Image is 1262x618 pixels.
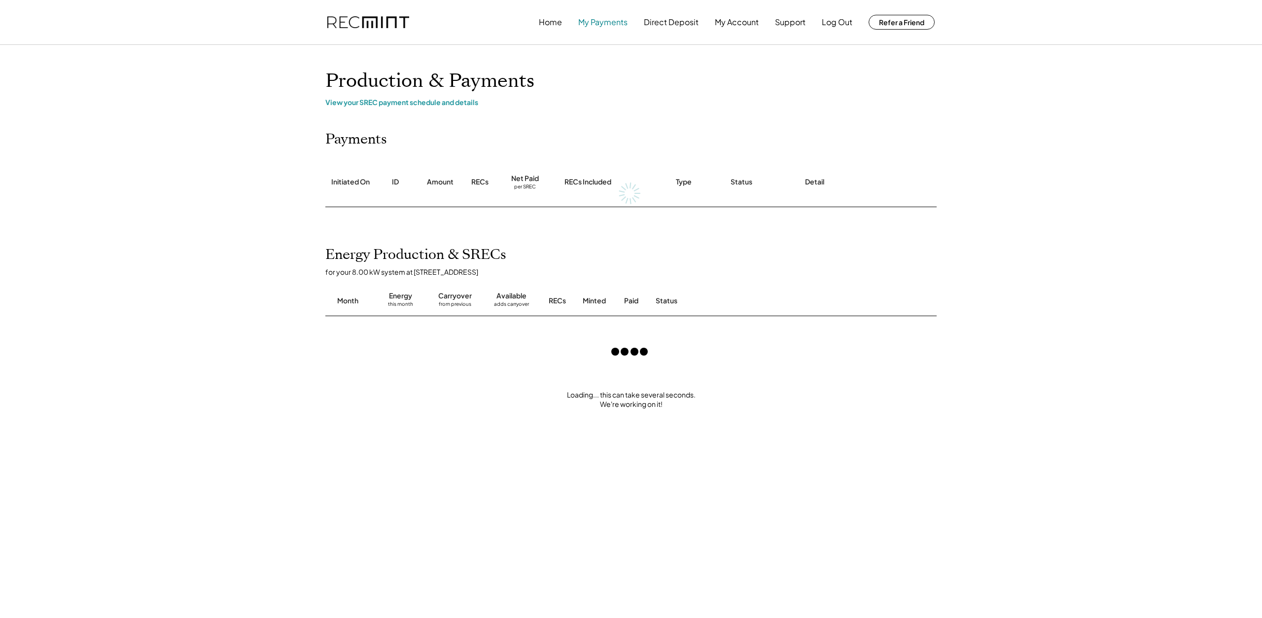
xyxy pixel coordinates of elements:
div: Initiated On [331,177,370,187]
div: adds carryover [494,301,529,311]
img: recmint-logotype%403x.png [327,16,409,29]
div: Status [656,296,823,306]
div: View your SREC payment schedule and details [325,98,937,107]
div: ID [392,177,399,187]
div: this month [388,301,413,311]
div: Detail [805,177,824,187]
div: Energy [389,291,412,301]
button: My Payments [578,12,628,32]
div: RECs Included [564,177,611,187]
button: Direct Deposit [644,12,699,32]
div: Month [337,296,358,306]
h2: Energy Production & SRECs [325,247,506,263]
button: Support [775,12,806,32]
button: Log Out [822,12,852,32]
button: My Account [715,12,759,32]
div: RECs [549,296,566,306]
button: Home [539,12,562,32]
div: for your 8.00 kW system at [STREET_ADDRESS] [325,267,946,276]
h2: Payments [325,131,387,148]
div: Net Paid [511,174,539,183]
button: Refer a Friend [869,15,935,30]
div: Minted [583,296,606,306]
div: Status [731,177,752,187]
div: per SREC [514,183,536,191]
div: RECs [471,177,489,187]
div: Available [496,291,526,301]
h1: Production & Payments [325,70,937,93]
div: Amount [427,177,454,187]
div: Paid [624,296,638,306]
div: Type [676,177,692,187]
div: from previous [439,301,471,311]
div: Loading... this can take several seconds. We're working on it! [315,390,946,409]
div: Carryover [438,291,472,301]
